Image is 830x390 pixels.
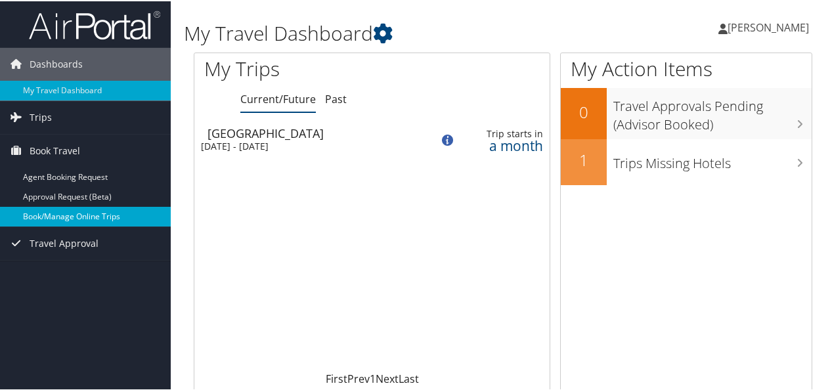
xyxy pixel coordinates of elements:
h3: Travel Approvals Pending (Advisor Booked) [613,89,812,133]
span: Dashboards [30,47,83,79]
img: alert-flat-solid-info.png [442,133,453,144]
div: [DATE] - [DATE] [201,139,412,151]
a: First [326,370,347,385]
a: [PERSON_NAME] [718,7,822,46]
h1: My Trips [204,54,392,81]
a: 1 [370,370,376,385]
span: Trips [30,100,52,133]
h3: Trips Missing Hotels [613,146,812,171]
div: [GEOGRAPHIC_DATA] [207,126,418,138]
img: airportal-logo.png [29,9,160,39]
h1: My Action Items [561,54,812,81]
a: Prev [347,370,370,385]
a: Current/Future [240,91,316,105]
span: Book Travel [30,133,80,166]
a: 1Trips Missing Hotels [561,138,812,184]
h2: 1 [561,148,607,170]
span: Travel Approval [30,226,98,259]
div: Trip starts in [466,127,543,139]
a: Last [399,370,419,385]
a: Next [376,370,399,385]
span: [PERSON_NAME] [728,19,809,33]
div: a month [466,139,543,150]
a: Past [325,91,347,105]
a: 0Travel Approvals Pending (Advisor Booked) [561,87,812,137]
h2: 0 [561,100,607,122]
h1: My Travel Dashboard [184,18,609,46]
